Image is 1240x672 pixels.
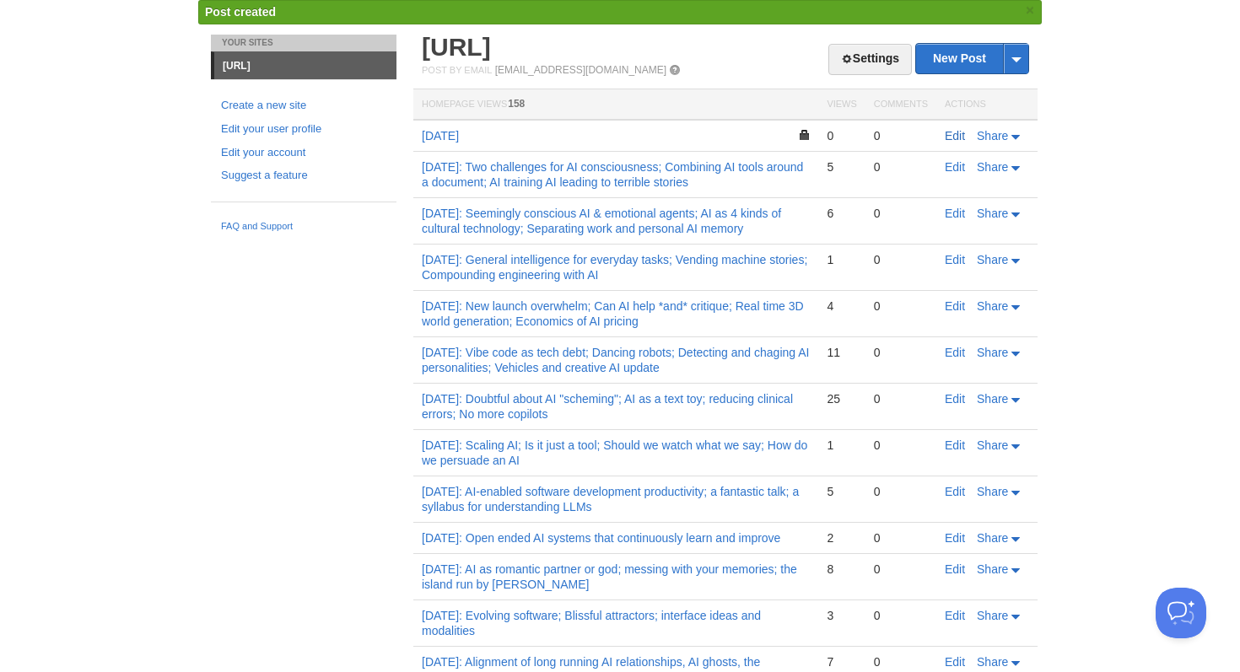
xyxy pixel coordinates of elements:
[977,160,1008,174] span: Share
[827,654,856,669] div: 7
[945,485,965,498] a: Edit
[221,144,386,162] a: Edit your account
[422,392,793,421] a: [DATE]: Doubtful about AI "scheming"; AI as a text toy; reducing clinical errors; No more copilots
[422,438,807,467] a: [DATE]: Scaling AI; Is it just a tool; Should we watch what we say; How do we persuade an AI
[1156,588,1206,638] iframe: Help Scout Beacon - Open
[827,438,856,453] div: 1
[827,298,856,314] div: 4
[874,562,928,577] div: 0
[945,299,965,313] a: Edit
[936,89,1038,121] th: Actions
[865,89,936,121] th: Comments
[945,655,965,669] a: Edit
[422,299,804,328] a: [DATE]: New launch overwhelm; Can AI help *and* critique; Real time 3D world generation; Economic...
[827,391,856,406] div: 25
[977,392,1008,406] span: Share
[874,345,928,360] div: 0
[977,207,1008,220] span: Share
[422,562,797,591] a: [DATE]: AI as romantic partner or god; messing with your memories; the island run by [PERSON_NAME]
[828,44,912,75] a: Settings
[827,206,856,221] div: 6
[827,608,856,623] div: 3
[945,253,965,266] a: Edit
[874,206,928,221] div: 0
[422,207,781,235] a: [DATE]: Seemingly conscious AI & emotional agents; AI as 4 kinds of cultural technology; Separati...
[818,89,865,121] th: Views
[874,608,928,623] div: 0
[221,97,386,115] a: Create a new site
[874,252,928,267] div: 0
[422,65,492,75] span: Post by Email
[413,89,818,121] th: Homepage Views
[422,33,491,61] a: [URL]
[945,160,965,174] a: Edit
[977,253,1008,266] span: Share
[977,531,1008,545] span: Share
[827,345,856,360] div: 11
[945,129,965,142] a: Edit
[874,391,928,406] div: 0
[977,438,1008,452] span: Share
[827,128,856,143] div: 0
[422,609,761,637] a: [DATE]: Evolving software; Blissful attractors; interface ideas and modalities
[916,44,1028,73] a: New Post
[945,346,965,359] a: Edit
[827,252,856,267] div: 1
[422,160,803,189] a: [DATE]: Two challenges for AI consciousness; Combining AI tools around a document; AI training AI...
[874,484,928,499] div: 0
[977,346,1008,359] span: Share
[874,438,928,453] div: 0
[977,129,1008,142] span: Share
[211,35,396,51] li: Your Sites
[827,530,856,546] div: 2
[422,531,780,545] a: [DATE]: Open ended AI systems that continuously learn and improve
[945,609,965,622] a: Edit
[977,299,1008,313] span: Share
[945,392,965,406] a: Edit
[422,346,809,374] a: [DATE]: Vibe code as tech debt; Dancing robots; Detecting and chaging AI personalities; Vehicles ...
[422,253,807,282] a: [DATE]: General intelligence for everyday tasks; Vending machine stories; Compounding engineering...
[977,562,1008,576] span: Share
[827,484,856,499] div: 5
[422,485,799,513] a: [DATE]: AI-enabled software development productivity; a fantastic talk; a syllabus for understand...
[221,167,386,185] a: Suggest a feature
[495,64,666,76] a: [EMAIL_ADDRESS][DOMAIN_NAME]
[977,655,1008,669] span: Share
[422,129,459,142] a: [DATE]
[205,5,276,19] span: Post created
[945,531,965,545] a: Edit
[945,562,965,576] a: Edit
[221,121,386,138] a: Edit your user profile
[214,52,396,79] a: [URL]
[874,159,928,175] div: 0
[874,654,928,669] div: 0
[874,298,928,314] div: 0
[827,159,856,175] div: 5
[827,562,856,577] div: 8
[945,438,965,452] a: Edit
[874,530,928,546] div: 0
[508,98,525,110] span: 158
[221,219,386,234] a: FAQ and Support
[977,485,1008,498] span: Share
[977,609,1008,622] span: Share
[874,128,928,143] div: 0
[945,207,965,220] a: Edit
